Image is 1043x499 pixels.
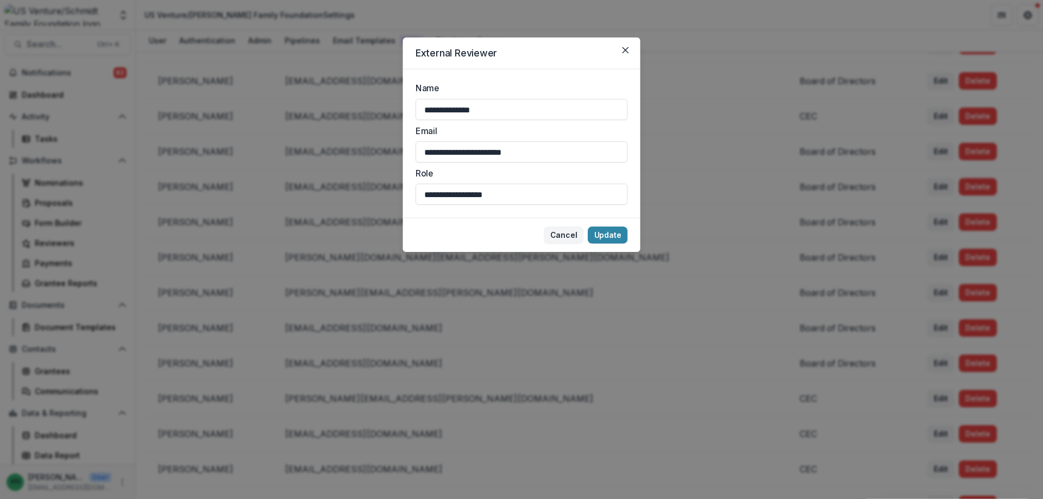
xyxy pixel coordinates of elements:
label: Role [416,167,621,179]
button: Update [588,226,627,243]
label: Name [416,82,621,94]
button: Close [617,42,634,59]
button: Cancel [544,226,583,243]
label: Email [416,124,621,137]
header: External Reviewer [403,37,640,70]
